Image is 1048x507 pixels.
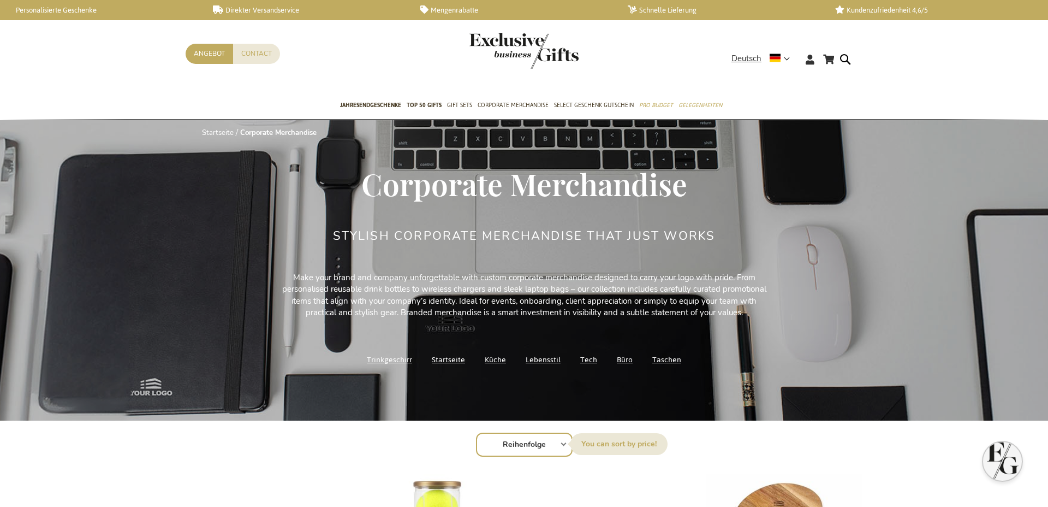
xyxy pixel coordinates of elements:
a: Tech [580,352,597,367]
span: Gelegenheiten [678,99,722,111]
h2: Stylish Corporate Merchandise That Just Works [333,229,716,243]
a: Kundenzufriedenheit 4,6/5 [835,5,1025,15]
a: Startseite [432,352,465,367]
label: Sortieren nach [570,433,668,455]
span: Gift Sets [447,99,472,111]
a: Angebot [186,44,233,64]
span: Corporate Merchandise [478,99,549,111]
a: Taschen [652,352,681,367]
a: Büro [617,352,633,367]
a: Gelegenheiten [678,92,722,120]
a: Lebensstil [526,352,561,367]
a: store logo [469,33,524,69]
a: Schnelle Lieferung [628,5,818,15]
a: TOP 50 Gifts [407,92,442,120]
span: Corporate Merchandise [361,163,687,204]
strong: Corporate Merchandise [240,128,317,138]
p: Make your brand and company unforgettable with custom corporate merchandise designed to carry you... [278,272,770,319]
span: Pro Budget [639,99,673,111]
a: Direkter Versandservice [213,5,403,15]
a: Select Geschenk Gutschein [554,92,634,120]
a: Startseite [202,128,234,138]
a: Contact [233,44,280,64]
span: Deutsch [731,52,761,65]
a: Küche [485,352,506,367]
a: Pro Budget [639,92,673,120]
a: Mengenrabatte [420,5,610,15]
span: TOP 50 Gifts [407,99,442,111]
a: Personalisierte Geschenke [5,5,195,15]
a: Corporate Merchandise [478,92,549,120]
a: Gift Sets [447,92,472,120]
span: Select Geschenk Gutschein [554,99,634,111]
a: Trinkgeschirr [367,352,412,367]
img: Exclusive Business gifts logo [469,33,579,69]
a: Jahresendgeschenke [340,92,401,120]
span: Jahresendgeschenke [340,99,401,111]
